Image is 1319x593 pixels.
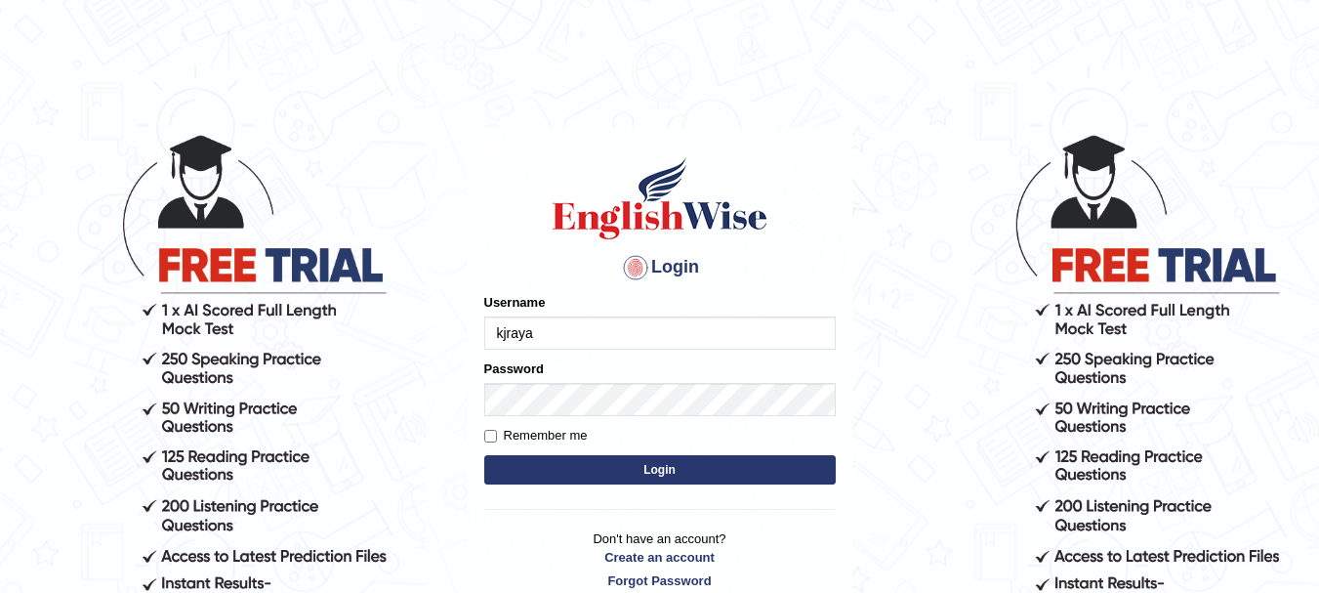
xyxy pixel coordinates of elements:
a: Create an account [484,548,836,567]
p: Don't have an account? [484,529,836,590]
label: Password [484,360,544,378]
h4: Login [484,252,836,283]
input: Remember me [484,430,497,443]
img: Logo of English Wise sign in for intelligent practice with AI [549,154,771,242]
button: Login [484,455,836,485]
a: Forgot Password [484,572,836,590]
label: Username [484,293,546,312]
label: Remember me [484,426,588,445]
